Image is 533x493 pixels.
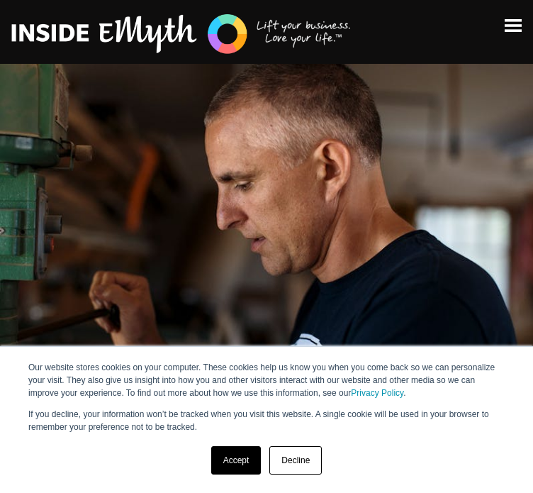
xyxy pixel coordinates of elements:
[28,408,505,433] p: If you decline, your information won’t be tracked when you visit this website. A single cookie wi...
[28,361,505,399] p: Our website stores cookies on your computer. These cookies help us know you when you come back so...
[269,446,322,475] a: Decline
[11,12,352,55] img: การโค้ชธุรกิจ EMyth
[211,446,262,475] a: Accept
[351,388,403,398] a: Privacy Policy
[505,19,522,32] img: เปิดเมนู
